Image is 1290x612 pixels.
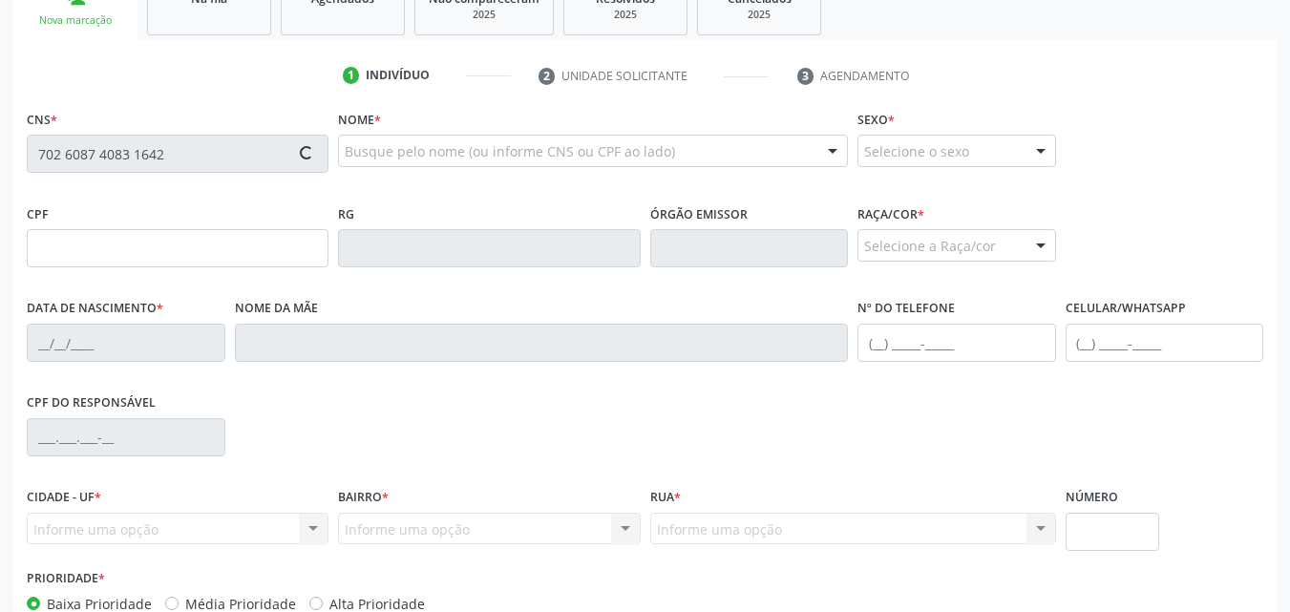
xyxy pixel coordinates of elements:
[1066,294,1186,324] label: Celular/WhatsApp
[864,236,996,256] span: Selecione a Raça/cor
[27,324,225,362] input: __/__/____
[338,105,381,135] label: Nome
[429,8,539,22] div: 2025
[338,200,354,229] label: RG
[857,105,895,135] label: Sexo
[366,67,430,84] div: Indivíduo
[27,389,156,418] label: CPF do responsável
[27,13,124,28] div: Nova marcação
[1066,324,1264,362] input: (__) _____-_____
[857,294,955,324] label: Nº do Telefone
[864,141,969,161] span: Selecione o sexo
[343,67,360,84] div: 1
[857,200,924,229] label: Raça/cor
[338,483,389,513] label: Bairro
[27,418,225,456] input: ___.___.___-__
[650,483,681,513] label: Rua
[1066,483,1118,513] label: Número
[650,200,748,229] label: Órgão emissor
[27,294,163,324] label: Data de nascimento
[27,105,57,135] label: CNS
[711,8,807,22] div: 2025
[578,8,673,22] div: 2025
[27,200,49,229] label: CPF
[235,294,318,324] label: Nome da mãe
[857,324,1056,362] input: (__) _____-_____
[345,141,675,161] span: Busque pelo nome (ou informe CNS ou CPF ao lado)
[27,483,101,513] label: Cidade - UF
